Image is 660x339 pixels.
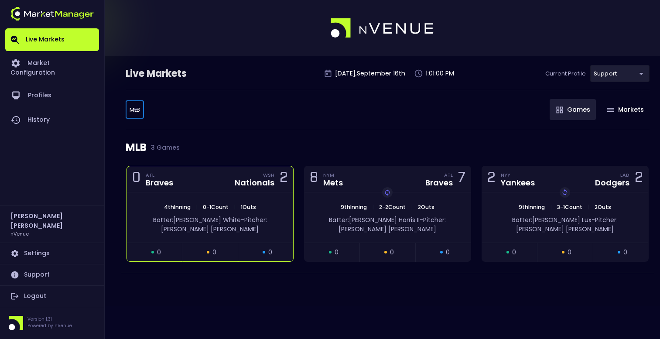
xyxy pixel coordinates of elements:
span: 0 [568,248,571,257]
span: 9th Inning [516,203,547,211]
a: History [5,108,99,132]
p: [DATE] , September 16 th [335,69,405,78]
span: 0 [335,248,339,257]
span: 2 Outs [592,203,614,211]
div: 8 [310,171,318,187]
span: | [369,203,376,211]
span: 3 - 1 Count [554,203,585,211]
div: Yankees [501,179,535,187]
p: 1:01:00 PM [426,69,454,78]
div: 2 [487,171,496,187]
div: 7 [458,171,465,187]
div: ATL [146,171,173,178]
span: Pitcher: [PERSON_NAME] [PERSON_NAME] [339,216,446,233]
div: Mets [323,179,343,187]
div: 0 [132,171,140,187]
div: Braves [425,179,453,187]
span: | [547,203,554,211]
div: Nationals [235,179,274,187]
p: Powered by nVenue [27,322,72,329]
div: MLB [126,129,650,166]
span: 0 [623,248,627,257]
a: Settings [5,243,99,264]
span: - [420,216,423,224]
div: Dodgers [595,179,629,187]
span: | [193,203,200,211]
div: 2 [635,171,643,187]
a: Market Configuration [5,51,99,83]
div: Version 1.31Powered by nVenue [5,316,99,330]
span: - [241,216,244,224]
span: Batter: [PERSON_NAME] White [153,216,241,224]
h3: nVenue [10,230,29,237]
div: Live Markets [126,67,232,81]
span: - [592,216,595,224]
span: 2 Outs [415,203,437,211]
div: Support [126,101,144,119]
a: Logout [5,286,99,307]
img: replayImg [561,189,568,196]
a: Profiles [5,83,99,108]
span: 0 [212,248,216,257]
div: NYM [323,171,343,178]
span: 2 - 2 Count [376,203,408,211]
a: Live Markets [5,28,99,51]
img: gameIcon [556,106,563,113]
span: Pitcher: [PERSON_NAME] [PERSON_NAME] [516,216,618,233]
div: WSH [263,171,274,178]
div: ATL [444,171,453,178]
div: Support [590,65,650,82]
img: replayImg [384,189,391,196]
button: Markets [600,99,650,120]
a: Support [5,264,99,285]
span: | [585,203,592,211]
span: 3 Games [147,144,180,151]
span: 0 [512,248,516,257]
span: Batter: [PERSON_NAME] Harris II [329,216,420,224]
p: Current Profile [545,69,586,78]
div: 2 [280,171,288,187]
span: 0 [157,248,161,257]
img: logo [10,7,94,21]
button: Games [550,99,596,120]
img: logo [331,18,434,38]
div: NYY [501,171,535,178]
div: LAD [620,171,629,178]
span: | [408,203,415,211]
span: 1 Outs [238,203,259,211]
span: 0 [268,248,272,257]
span: 0 [446,248,450,257]
span: Batter: [PERSON_NAME] Lux [512,216,592,224]
h2: [PERSON_NAME] [PERSON_NAME] [10,211,94,230]
img: gameIcon [607,108,614,112]
span: 0 - 1 Count [200,203,231,211]
span: Pitcher: [PERSON_NAME] [PERSON_NAME] [161,216,267,233]
div: Braves [146,179,173,187]
span: | [231,203,238,211]
span: 9th Inning [338,203,369,211]
span: 4th Inning [161,203,193,211]
span: 0 [390,248,394,257]
p: Version 1.31 [27,316,72,322]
